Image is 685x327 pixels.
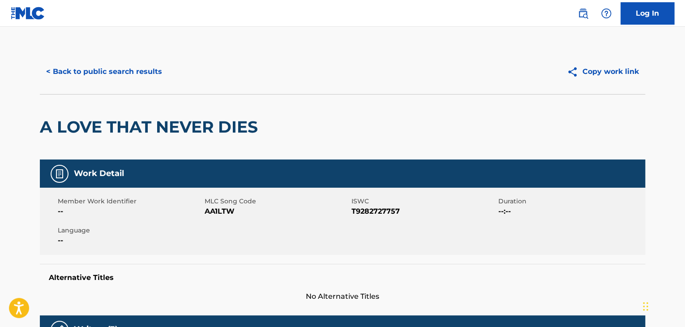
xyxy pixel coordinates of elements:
[640,284,685,327] iframe: Chat Widget
[578,8,588,19] img: search
[643,293,648,320] div: Drag
[74,168,124,179] h5: Work Detail
[58,226,202,235] span: Language
[54,168,65,179] img: Work Detail
[205,197,349,206] span: MLC Song Code
[574,4,592,22] a: Public Search
[498,197,643,206] span: Duration
[58,235,202,246] span: --
[58,197,202,206] span: Member Work Identifier
[601,8,612,19] img: help
[567,66,582,77] img: Copy work link
[58,206,202,217] span: --
[498,206,643,217] span: --:--
[11,7,45,20] img: MLC Logo
[621,2,674,25] a: Log In
[40,60,168,83] button: < Back to public search results
[351,197,496,206] span: ISWC
[351,206,496,217] span: T9282727757
[40,291,645,302] span: No Alternative Titles
[561,60,645,83] button: Copy work link
[205,206,349,217] span: AA1LTW
[40,117,262,137] h2: A LOVE THAT NEVER DIES
[597,4,615,22] div: Help
[49,273,636,282] h5: Alternative Titles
